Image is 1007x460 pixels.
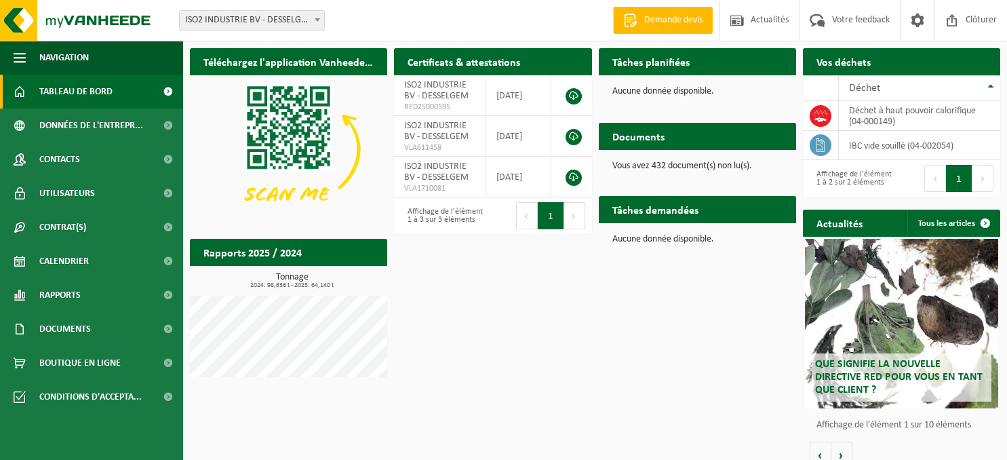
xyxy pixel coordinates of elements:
[404,142,475,153] span: VLA611458
[805,239,998,408] a: Que signifie la nouvelle directive RED pour vous en tant que client ?
[39,75,113,109] span: Tableau de bord
[641,14,706,27] span: Demande devis
[190,48,387,75] h2: Téléchargez l'application Vanheede+ maintenant!
[486,75,551,116] td: [DATE]
[404,121,469,142] span: ISO2 INDUSTRIE BV - DESSELGEM
[924,165,946,192] button: Previous
[39,142,80,176] span: Contacts
[972,165,993,192] button: Next
[404,80,469,101] span: ISO2 INDUSTRIE BV - DESSELGEM
[599,123,678,149] h2: Documents
[179,10,325,31] span: ISO2 INDUSTRIE BV - DESSELGEM
[269,265,386,292] a: Consulter les rapports
[599,48,703,75] h2: Tâches planifiées
[810,164,895,193] div: Affichage de l'élément 1 à 2 sur 2 éléments
[946,165,972,192] button: 1
[613,7,713,34] a: Demande devis
[404,161,469,183] span: ISO2 INDUSTRIE BV - DESSELGEM
[564,202,585,229] button: Next
[39,176,95,210] span: Utilisateurs
[39,346,121,380] span: Boutique en ligne
[803,48,884,75] h2: Vos déchets
[816,421,993,430] p: Affichage de l'élément 1 sur 10 éléments
[401,201,486,231] div: Affichage de l'élément 1 à 3 sur 3 éléments
[486,157,551,197] td: [DATE]
[599,196,712,223] h2: Tâches demandées
[839,131,1000,160] td: IBC vide souillé (04-002054)
[39,380,142,414] span: Conditions d'accepta...
[815,359,983,396] span: Que signifie la nouvelle directive RED pour vous en tant que client ?
[197,273,387,289] h3: Tonnage
[39,312,91,346] span: Documents
[39,278,81,312] span: Rapports
[849,83,880,94] span: Déchet
[612,87,783,96] p: Aucune donnée disponible.
[907,210,999,237] a: Tous les articles
[39,41,89,75] span: Navigation
[516,202,538,229] button: Previous
[612,161,783,171] p: Vous avez 432 document(s) non lu(s).
[839,101,1000,131] td: déchet à haut pouvoir calorifique (04-000149)
[486,116,551,157] td: [DATE]
[538,202,564,229] button: 1
[190,239,315,265] h2: Rapports 2025 / 2024
[612,235,783,244] p: Aucune donnée disponible.
[197,282,387,289] span: 2024: 98,636 t - 2025: 64,140 t
[404,183,475,194] span: VLA1710081
[39,210,86,244] span: Contrat(s)
[803,210,876,236] h2: Actualités
[190,75,387,223] img: Download de VHEPlus App
[39,244,89,278] span: Calendrier
[404,102,475,113] span: RED25000595
[180,11,324,30] span: ISO2 INDUSTRIE BV - DESSELGEM
[394,48,534,75] h2: Certificats & attestations
[39,109,143,142] span: Données de l'entrepr...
